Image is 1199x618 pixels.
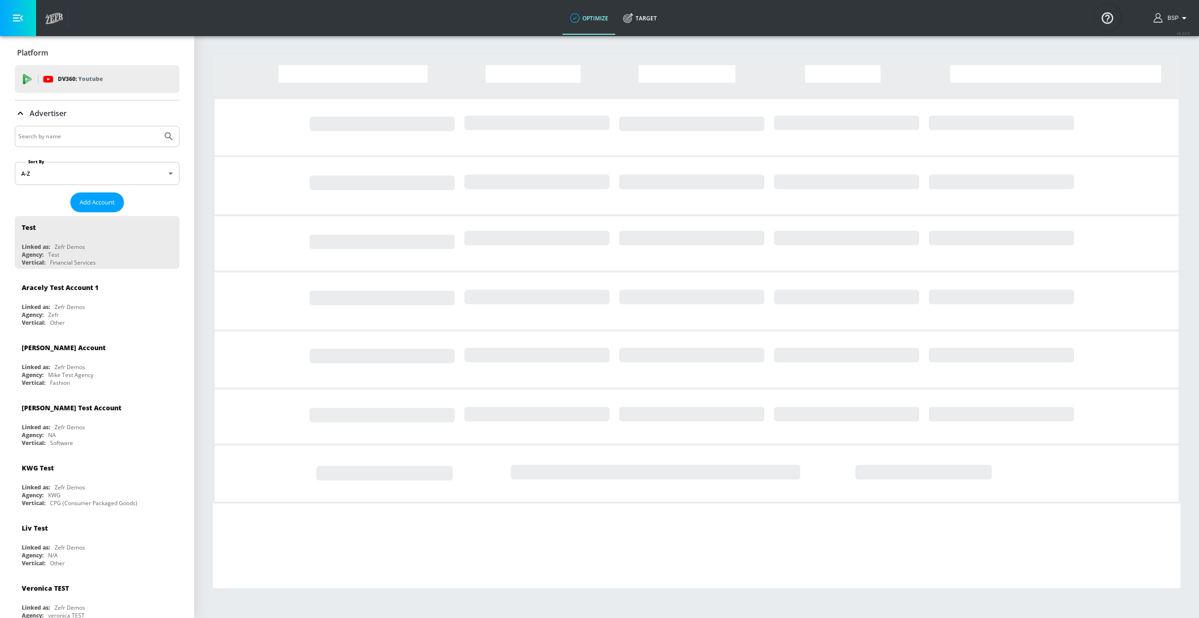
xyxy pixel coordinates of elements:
div: Zefr Demos [55,243,85,251]
span: Add Account [80,197,115,208]
div: Platform [15,40,179,66]
p: Platform [17,48,48,58]
div: [PERSON_NAME] Test Account [22,403,121,412]
div: KWG TestLinked as:Zefr DemosAgency:KWGVertical:CPG (Consumer Packaged Goods) [15,457,179,509]
button: Open Resource Center [1094,5,1120,31]
div: Aracely Test Account 1Linked as:Zefr DemosAgency:ZefrVertical:Other [15,276,179,329]
div: Zefr [48,311,59,319]
div: NA [48,431,56,439]
div: KWG [48,491,61,499]
p: Youtube [78,74,103,84]
button: Add Account [70,192,124,212]
div: A-Z [15,162,179,185]
div: KWG Test [22,463,54,472]
div: Liv Test [22,524,48,532]
div: Agency: [22,431,43,439]
div: TestLinked as:Zefr DemosAgency:TestVertical:Financial Services [15,216,179,269]
a: optimize [562,1,616,35]
input: Search by name [19,130,159,142]
div: Liv TestLinked as:Zefr DemosAgency:N/AVertical:Other [15,517,179,569]
div: Vertical: [22,559,45,567]
div: Agency: [22,251,43,259]
div: [PERSON_NAME] Test AccountLinked as:Zefr DemosAgency:NAVertical:Software [15,396,179,449]
div: Linked as: [22,423,50,431]
label: Sort By [26,159,46,165]
div: [PERSON_NAME] AccountLinked as:Zefr DemosAgency:Mike Test AgencyVertical:Fashion [15,336,179,389]
div: Vertical: [22,499,45,507]
div: Linked as: [22,303,50,311]
div: Zefr Demos [55,483,85,491]
div: [PERSON_NAME] Account [22,343,105,352]
div: Zefr Demos [55,544,85,551]
div: Software [50,439,73,447]
div: Vertical: [22,379,45,387]
div: Zefr Demos [55,363,85,371]
div: Mike Test Agency [48,371,93,379]
div: Aracely Test Account 1 [22,283,99,292]
div: Agency: [22,551,43,559]
p: DV360: [58,74,103,84]
div: Linked as: [22,483,50,491]
div: Other [50,559,65,567]
div: Vertical: [22,319,45,327]
span: v 4.24.0 [1177,31,1190,36]
div: Agency: [22,491,43,499]
div: Test [48,251,59,259]
div: Linked as: [22,604,50,612]
div: CPG (Consumer Packaged Goods) [50,499,137,507]
div: Agency: [22,371,43,379]
button: BSP [1154,12,1190,24]
div: Other [50,319,65,327]
div: Financial Services [50,259,96,266]
div: Zefr Demos [55,423,85,431]
div: Linked as: [22,363,50,371]
div: Agency: [22,311,43,319]
p: Advertiser [30,108,67,118]
span: login as: bsp_linking@zefr.com [1164,15,1179,21]
div: Linked as: [22,544,50,551]
div: Linked as: [22,243,50,251]
a: Target [616,1,664,35]
div: Zefr Demos [55,604,85,612]
div: Test [22,223,36,232]
div: Fashion [50,379,70,387]
div: Zefr Demos [55,303,85,311]
div: Vertical: [22,439,45,447]
div: Veronica TEST [22,584,69,593]
div: Advertiser [15,100,179,126]
div: Vertical: [22,259,45,266]
div: N/A [48,551,58,559]
div: DV360: Youtube [15,65,179,93]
